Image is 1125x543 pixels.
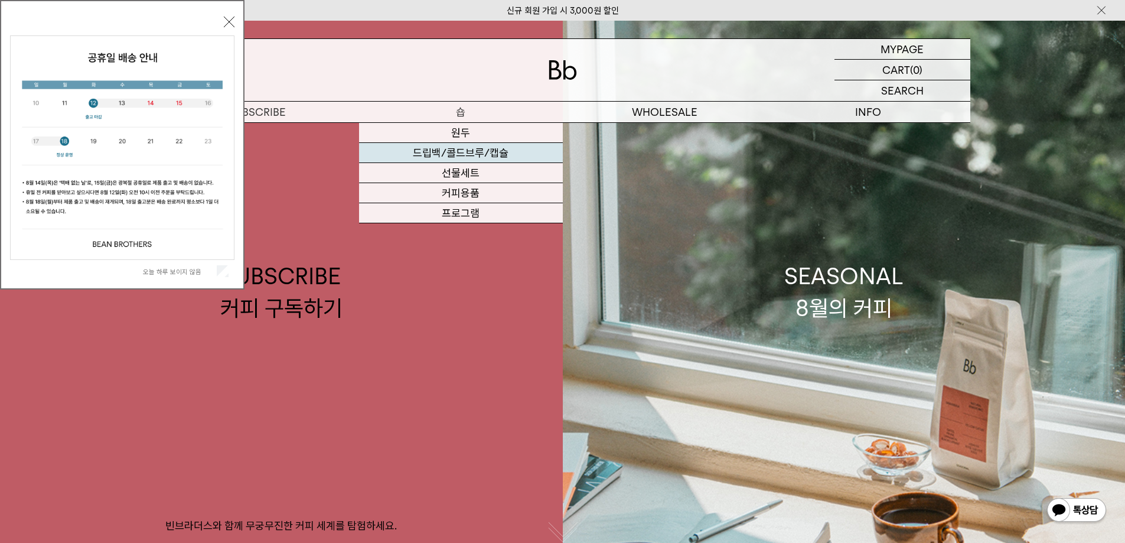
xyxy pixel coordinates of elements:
div: SEASONAL 8월의 커피 [784,261,904,323]
p: MYPAGE [881,39,924,59]
button: 닫기 [224,17,234,27]
p: CART [882,60,910,80]
img: 로고 [549,60,577,80]
p: INFO [767,102,970,122]
a: 선물세트 [359,163,563,183]
p: SEARCH [881,80,924,101]
img: cb63d4bbb2e6550c365f227fdc69b27f_113810.jpg [11,36,234,259]
p: WHOLESALE [563,102,767,122]
a: 신규 회원 가입 시 3,000원 할인 [507,5,619,16]
label: 오늘 하루 보이지 않음 [143,268,214,276]
a: 프로그램 [359,203,563,223]
a: SUBSCRIBE [155,102,359,122]
a: CART (0) [834,60,970,80]
a: 원두 [359,123,563,143]
a: 커피용품 [359,183,563,203]
div: SUBSCRIBE 커피 구독하기 [220,261,343,323]
p: (0) [910,60,922,80]
a: 드립백/콜드브루/캡슐 [359,143,563,163]
a: 숍 [359,102,563,122]
a: MYPAGE [834,39,970,60]
img: 카카오톡 채널 1:1 채팅 버튼 [1046,497,1107,525]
